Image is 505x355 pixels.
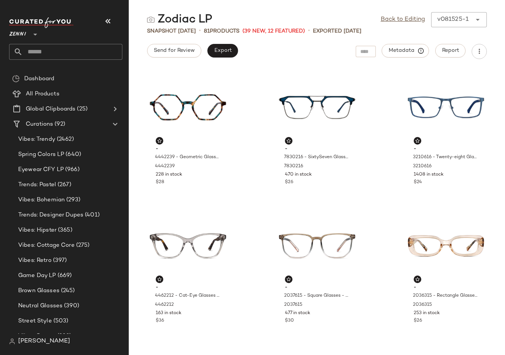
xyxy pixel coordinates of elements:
span: (275) [75,241,90,250]
span: 3210616 [413,163,432,170]
span: (397) [52,256,67,265]
span: $26 [285,179,293,186]
span: 2037615 [284,302,302,308]
span: 81 [204,28,210,34]
span: All Products [26,90,59,98]
span: (39 New, 12 Featured) [242,27,305,35]
span: (25) [75,105,88,114]
img: 4442239-eyeglasses-front-view.jpg [150,72,226,143]
span: Send for Review [153,48,195,54]
img: 2037615-eyeglasses-front-view.jpg [279,211,355,281]
span: (338) [56,332,72,341]
button: Send for Review [147,44,201,58]
span: Vibes: Trendy [18,135,55,144]
span: Vibes: Cottage Core [18,241,75,250]
span: Dashboard [24,75,54,83]
button: Metadata [382,44,429,58]
span: 7830216 [284,163,303,170]
span: Report [442,48,459,54]
span: Game Day LP [18,271,56,280]
span: - [156,146,220,153]
span: $26 [414,318,422,324]
span: Eyewear CFY LP [18,165,64,174]
img: svg%3e [415,277,420,282]
span: Neutral Glasses [18,302,63,310]
span: (401) [83,211,100,220]
span: 2036315 [413,302,432,308]
span: Export [214,48,231,54]
span: (503) [52,317,69,325]
span: Curations [26,120,53,129]
span: (640) [64,150,81,159]
span: $36 [156,318,164,324]
span: (245) [59,286,75,295]
img: svg%3e [147,16,155,23]
div: Products [204,27,239,35]
span: (2462) [55,135,74,144]
span: - [285,146,349,153]
span: $28 [156,179,164,186]
span: Trends: Pastel [18,181,56,189]
span: 4462212 - Cat-Eye Glasses - Gray - Acetate [155,293,219,299]
span: • [308,26,310,36]
img: svg%3e [415,139,420,143]
span: (669) [56,271,72,280]
span: 4442239 [155,163,175,170]
div: Zodiac LP [147,12,212,27]
span: - [285,284,349,291]
span: 470 in stock [285,171,312,178]
span: 7830216 - SixtySeven Glasses - Dark Blue - Mixed [284,154,349,161]
span: 477 in stock [285,310,310,317]
span: (966) [64,165,80,174]
span: $30 [285,318,294,324]
span: 2036315 - Rectangle Glasses - Beige - Plastic [413,293,477,299]
img: svg%3e [9,338,15,344]
span: 3210616 - Twenty-eight Glasses - Blue - Stainless Steel [413,154,477,161]
span: Snapshot [DATE] [147,27,196,35]
span: Metadata [388,47,423,54]
span: Zenni [9,26,26,39]
img: svg%3e [157,277,162,282]
img: svg%3e [157,139,162,143]
span: Street Style [18,317,52,325]
span: 1408 in stock [414,171,444,178]
span: (365) [56,226,72,235]
button: Export [207,44,238,58]
img: 7830216-eyeglasses-front-view.jpg [279,72,355,143]
img: svg%3e [286,277,291,282]
span: 4462212 [155,302,174,308]
span: [PERSON_NAME] [18,337,70,346]
span: $24 [414,179,422,186]
img: 4462212-eyeglasses-front-view.jpg [150,211,226,281]
span: 228 in stock [156,171,182,178]
button: Report [435,44,466,58]
img: cfy_white_logo.C9jOOHJF.svg [9,17,73,28]
img: svg%3e [286,139,291,143]
p: Exported [DATE] [313,27,361,35]
span: Vibes: Retro [18,256,52,265]
img: 3210616-eyeglasses-front-view.jpg [408,72,484,143]
span: - [414,146,478,153]
span: Trends: Designer Dupes [18,211,83,220]
span: (293) [65,196,80,204]
span: 163 in stock [156,310,181,317]
span: Vibes: Preppy [18,332,56,341]
span: (390) [63,302,79,310]
span: Vibes: Bohemian [18,196,65,204]
span: Brown Glasses [18,286,59,295]
span: 4442239 - Geometric Glasses - Brown/Blue - Acetate [155,154,219,161]
span: - [156,284,220,291]
span: - [414,284,478,291]
span: Spring Colors LP [18,150,64,159]
div: v081525-1 [437,15,469,24]
img: svg%3e [12,75,20,83]
span: Vibes: Hipster [18,226,56,235]
span: (267) [56,181,71,189]
span: • [199,26,201,36]
img: 2036315-eyeglasses-front-view.jpg [408,211,484,281]
span: 253 in stock [414,310,440,317]
a: Back to Editing [381,15,425,24]
span: 2037615 - Square Glasses - Brown - Plastic [284,293,349,299]
span: (92) [53,120,65,129]
span: Global Clipboards [26,105,75,114]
